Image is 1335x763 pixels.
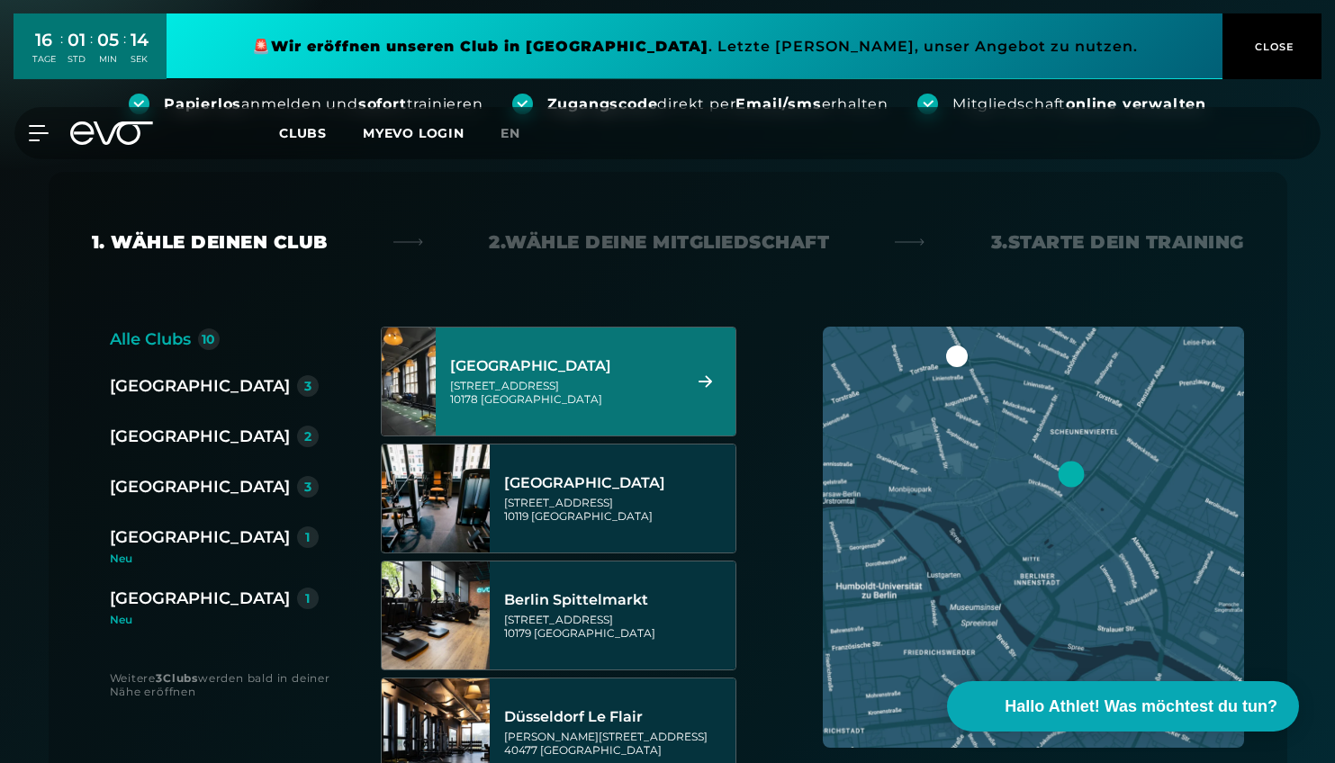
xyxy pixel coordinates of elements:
div: 10 [202,333,215,346]
div: Alle Clubs [110,327,191,352]
a: en [501,123,542,144]
div: 3. Starte dein Training [991,229,1244,255]
div: Neu [110,553,333,564]
strong: 3 [156,671,163,685]
button: CLOSE [1222,13,1321,79]
button: Hallo Athlet! Was möchtest du tun? [947,681,1299,732]
img: Berlin Alexanderplatz [355,328,463,435]
img: map [823,327,1244,748]
div: 05 [97,27,119,53]
div: 14 [131,27,149,53]
div: Weitere werden bald in deiner Nähe eröffnen [110,671,345,698]
div: 3 [304,380,311,392]
div: 2. Wähle deine Mitgliedschaft [489,229,829,255]
div: 01 [68,27,86,53]
span: en [501,125,520,141]
div: [GEOGRAPHIC_DATA] [504,474,730,492]
div: 1 [305,592,310,605]
div: Neu [110,615,319,625]
div: : [60,29,63,76]
div: [PERSON_NAME][STREET_ADDRESS] 40477 [GEOGRAPHIC_DATA] [504,730,730,757]
div: [GEOGRAPHIC_DATA] [110,373,290,399]
div: TAGE [32,53,56,66]
div: 2 [304,430,311,443]
span: Hallo Athlet! Was möchtest du tun? [1005,695,1277,719]
div: Berlin Spittelmarkt [504,591,730,609]
strong: Clubs [163,671,198,685]
div: SEK [131,53,149,66]
div: [STREET_ADDRESS] 10178 [GEOGRAPHIC_DATA] [450,379,676,406]
div: 1. Wähle deinen Club [92,229,328,255]
div: [GEOGRAPHIC_DATA] [450,357,676,375]
div: [STREET_ADDRESS] 10179 [GEOGRAPHIC_DATA] [504,613,730,640]
div: [GEOGRAPHIC_DATA] [110,586,290,611]
div: 1 [305,531,310,543]
span: Clubs [279,125,327,141]
div: Düsseldorf Le Flair [504,708,730,726]
div: MIN [97,53,119,66]
a: MYEVO LOGIN [363,125,465,141]
div: [GEOGRAPHIC_DATA] [110,474,290,499]
div: [GEOGRAPHIC_DATA] [110,525,290,550]
div: [STREET_ADDRESS] 10119 [GEOGRAPHIC_DATA] [504,496,730,523]
div: 3 [304,480,311,493]
div: [GEOGRAPHIC_DATA] [110,424,290,449]
div: : [123,29,126,76]
a: Clubs [279,124,363,141]
img: Berlin Rosenthaler Platz [382,444,490,552]
div: 16 [32,27,56,53]
div: STD [68,53,86,66]
img: Berlin Spittelmarkt [382,561,490,669]
div: : [90,29,93,76]
span: CLOSE [1250,39,1294,55]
